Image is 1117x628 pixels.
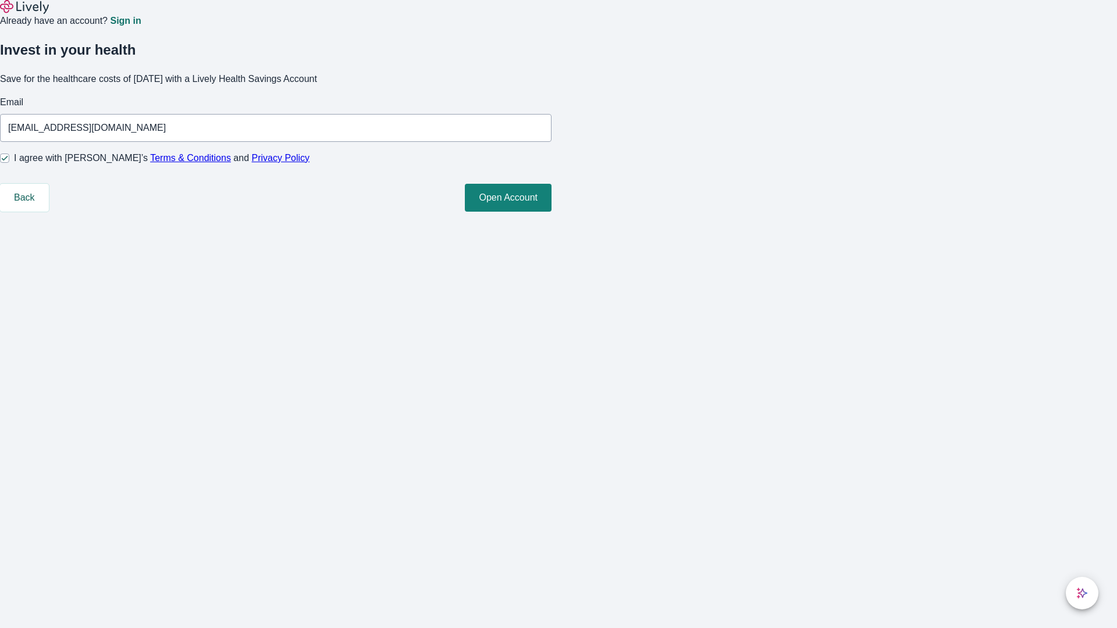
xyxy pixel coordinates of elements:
a: Privacy Policy [252,153,310,163]
a: Sign in [110,16,141,26]
svg: Lively AI Assistant [1076,587,1088,599]
span: I agree with [PERSON_NAME]’s and [14,151,310,165]
button: chat [1066,577,1098,609]
a: Terms & Conditions [150,153,231,163]
button: Open Account [465,184,552,212]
